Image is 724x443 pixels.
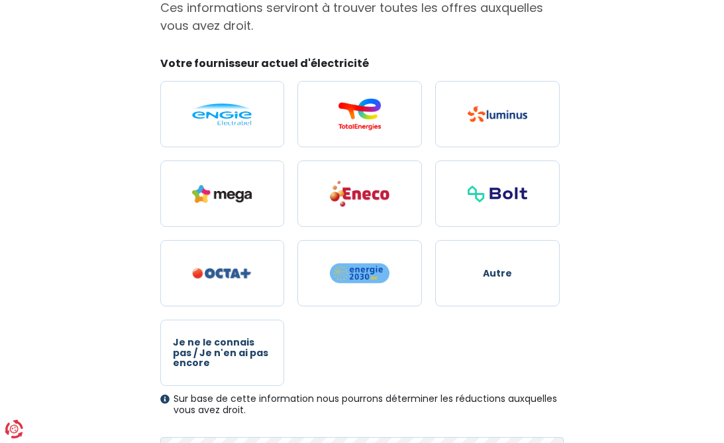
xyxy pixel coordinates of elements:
[192,268,252,279] img: Octa+
[192,103,252,125] img: Engie / Electrabel
[468,106,527,122] img: Luminus
[173,338,271,368] span: Je ne le connais pas / Je n'en ai pas encore
[330,180,389,208] img: Eneco
[468,186,527,202] img: Bolt
[330,98,389,130] img: Total Energies / Lampiris
[192,185,252,203] img: Mega
[160,393,564,416] div: Sur base de cette information nous pourrons déterminer les réductions auxquelles vous avez droit.
[330,263,389,284] img: Energie2030
[160,56,564,76] legend: Votre fournisseur actuel d'électricité
[483,269,512,279] span: Autre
